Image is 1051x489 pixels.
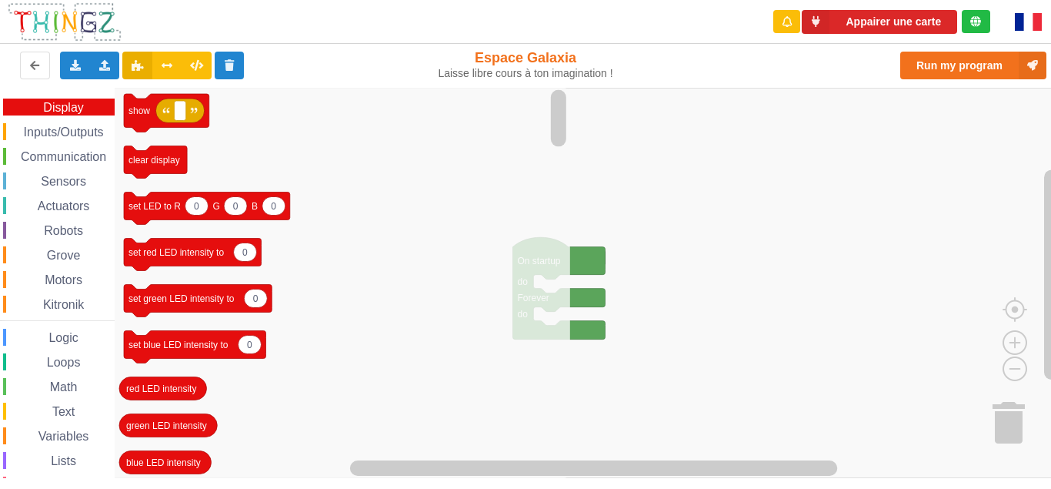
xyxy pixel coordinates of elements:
[436,49,614,80] div: Espace Galaxia
[1015,13,1042,31] img: fr.png
[900,52,1046,79] button: Run my program
[128,106,150,116] text: show
[45,249,83,262] span: Grove
[271,200,276,211] text: 0
[194,200,199,211] text: 0
[128,246,224,257] text: set red LED intensity to
[35,199,92,213] span: Actuators
[128,293,235,303] text: set green LED intensity to
[41,101,85,114] span: Display
[42,273,85,286] span: Motors
[36,430,92,443] span: Variables
[50,405,77,418] span: Text
[128,200,181,211] text: set LED to R
[436,67,614,80] div: Laisse libre cours à ton imagination !
[128,154,180,165] text: clear display
[42,224,85,237] span: Robots
[48,380,80,394] span: Math
[126,457,201,467] text: blue LED intensity
[128,339,229,350] text: set blue LED intensity to
[41,298,86,311] span: Kitronik
[18,150,108,163] span: Communication
[242,246,248,257] text: 0
[126,420,207,430] text: green LED intensity
[802,10,957,34] button: Appairer une carte
[126,383,196,394] text: red LED intensity
[38,175,88,188] span: Sensors
[213,200,220,211] text: G
[233,200,239,211] text: 0
[22,126,106,139] span: Inputs/Outputs
[48,454,78,467] span: Lists
[45,356,83,369] span: Loops
[247,339,252,350] text: 0
[7,2,122,42] img: thingz_logo.png
[253,293,259,303] text: 0
[46,331,80,344] span: Logic
[252,200,258,211] text: B
[962,10,990,33] div: Tu es connecté au serveur de création de Thingz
